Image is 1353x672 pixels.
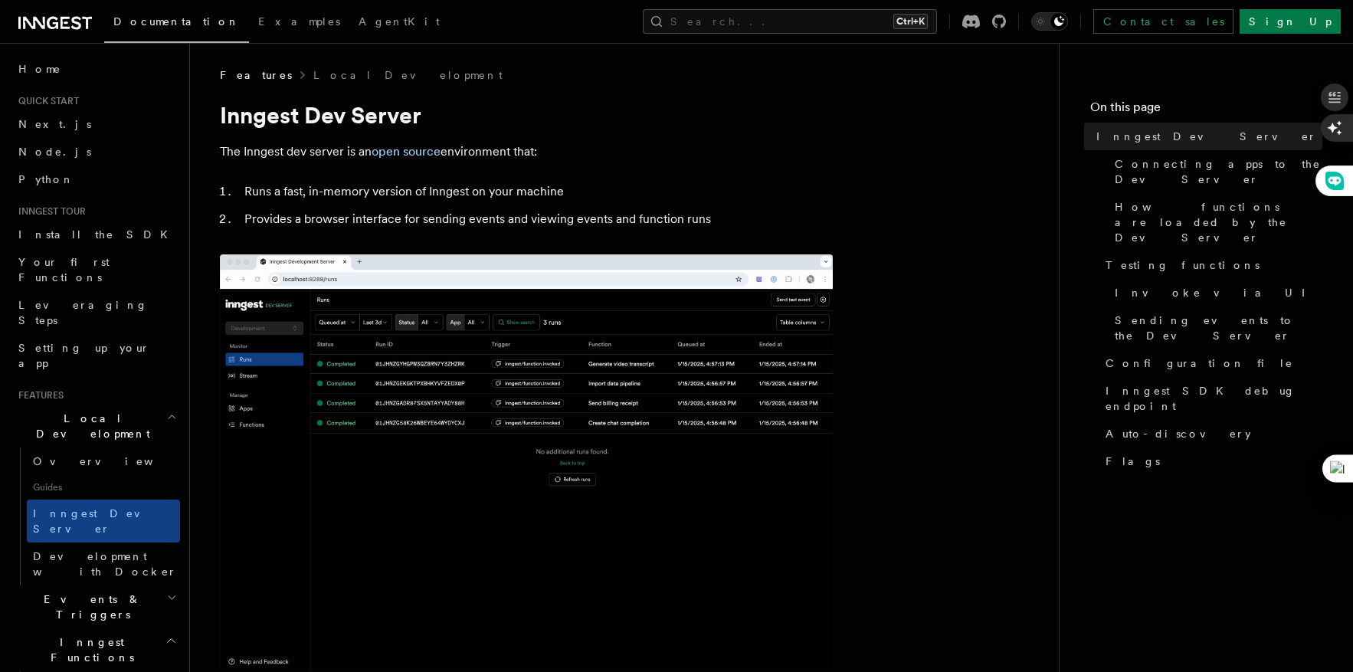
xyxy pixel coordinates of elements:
span: Inngest Dev Server [1096,129,1317,144]
span: Auto-discovery [1106,426,1251,441]
span: Inngest SDK debug endpoint [1106,383,1322,414]
span: Invoke via UI [1115,285,1319,300]
span: AgentKit [359,15,440,28]
span: Connecting apps to the Dev Server [1115,156,1322,187]
span: Testing functions [1106,257,1260,273]
a: Home [12,55,180,83]
span: Guides [27,475,180,500]
h4: On this page [1090,98,1322,123]
a: How functions are loaded by the Dev Server [1109,193,1322,251]
a: Inngest Dev Server [1090,123,1322,150]
span: Leveraging Steps [18,299,148,326]
span: Overview [33,455,191,467]
span: Flags [1106,454,1160,469]
a: Python [12,166,180,193]
a: Contact sales [1093,9,1233,34]
span: Features [220,67,292,83]
img: Dev Server Demo [220,254,833,671]
button: Local Development [12,405,180,447]
a: open source [372,144,441,159]
a: Configuration file [1099,349,1322,377]
a: Your first Functions [12,248,180,291]
h1: Inngest Dev Server [220,101,833,129]
a: Testing functions [1099,251,1322,279]
a: Connecting apps to the Dev Server [1109,150,1322,193]
span: Configuration file [1106,356,1293,371]
span: Sending events to the Dev Server [1115,313,1322,343]
button: Inngest Functions [12,628,180,671]
span: Local Development [12,411,167,441]
span: Home [18,61,61,77]
li: Provides a browser interface for sending events and viewing events and function runs [240,208,833,230]
span: Install the SDK [18,228,177,241]
span: Development with Docker [33,550,177,578]
a: Development with Docker [27,543,180,585]
a: Next.js [12,110,180,138]
span: Quick start [12,95,79,107]
span: Setting up your app [18,342,150,369]
span: Node.js [18,146,91,158]
span: Python [18,173,74,185]
a: Node.js [12,138,180,166]
a: Setting up your app [12,334,180,377]
div: Local Development [12,447,180,585]
a: Local Development [313,67,503,83]
span: Your first Functions [18,256,110,284]
button: Search...Ctrl+K [643,9,937,34]
span: Features [12,389,64,402]
a: Examples [249,5,349,41]
a: Sign Up [1240,9,1341,34]
span: Next.js [18,118,91,130]
button: Events & Triggers [12,585,180,628]
p: The Inngest dev server is an environment that: [220,141,833,162]
a: Inngest Dev Server [27,500,180,543]
a: Documentation [104,5,249,43]
button: Toggle dark mode [1031,12,1068,31]
a: Inngest SDK debug endpoint [1099,377,1322,420]
a: AgentKit [349,5,449,41]
a: Flags [1099,447,1322,475]
a: Leveraging Steps [12,291,180,334]
a: Invoke via UI [1109,279,1322,306]
a: Overview [27,447,180,475]
span: Documentation [113,15,240,28]
a: Install the SDK [12,221,180,248]
a: Auto-discovery [1099,420,1322,447]
span: Examples [258,15,340,28]
span: How functions are loaded by the Dev Server [1115,199,1322,245]
span: Events & Triggers [12,592,167,622]
li: Runs a fast, in-memory version of Inngest on your machine [240,181,833,202]
kbd: Ctrl+K [893,14,928,29]
span: Inngest Functions [12,634,165,665]
a: Sending events to the Dev Server [1109,306,1322,349]
span: Inngest tour [12,205,86,218]
span: Inngest Dev Server [33,507,164,535]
